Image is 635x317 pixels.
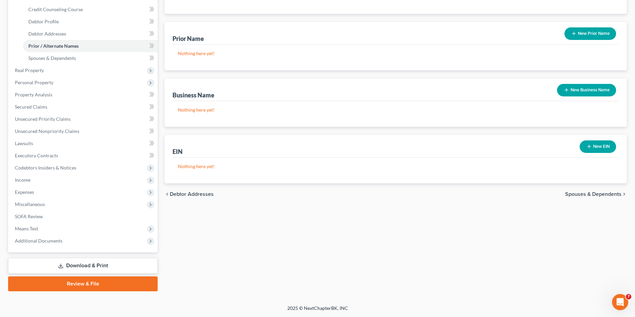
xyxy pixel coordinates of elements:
[15,153,58,158] span: Executory Contracts
[170,191,214,197] span: Debtor Addresses
[28,6,83,12] span: Credit Counseling Course
[15,238,62,244] span: Additional Documents
[178,163,613,170] p: Nothing here yet!
[9,150,158,162] a: Executory Contracts
[173,148,183,156] div: EIN
[23,40,158,52] a: Prior / Alternate Names
[15,104,47,110] span: Secured Claims
[565,191,621,197] span: Spouses & Dependents
[621,191,627,197] i: chevron_right
[15,165,76,171] span: Codebtors Insiders & Notices
[580,140,616,153] button: New EIN
[9,101,158,113] a: Secured Claims
[15,140,33,146] span: Lawsuits
[565,191,627,197] button: Spouses & Dependents chevron_right
[9,125,158,137] a: Unsecured Nonpriority Claims
[23,16,158,28] a: Debtor Profile
[28,43,79,49] span: Prior / Alternate Names
[15,177,30,183] span: Income
[164,191,170,197] i: chevron_left
[8,276,158,291] a: Review & File
[178,50,613,57] p: Nothing here yet!
[8,258,158,274] a: Download & Print
[9,113,158,125] a: Unsecured Priority Claims
[173,35,204,43] div: Prior Name
[164,191,214,197] button: chevron_left Debtor Addresses
[23,28,158,40] a: Debtor Addresses
[28,55,76,61] span: Spouses & Dependents
[28,19,59,24] span: Debtor Profile
[15,80,53,85] span: Personal Property
[9,89,158,101] a: Property Analysis
[15,116,71,122] span: Unsecured Priority Claims
[9,137,158,150] a: Lawsuits
[15,189,34,195] span: Expenses
[178,107,613,113] p: Nothing here yet!
[15,128,79,134] span: Unsecured Nonpriority Claims
[23,3,158,16] a: Credit Counseling Course
[15,201,45,207] span: Miscellaneous
[173,91,214,99] div: Business Name
[15,92,52,97] span: Property Analysis
[125,305,510,317] div: 2025 © NextChapterBK, INC
[15,213,43,219] span: SOFA Review
[9,210,158,223] a: SOFA Review
[564,27,616,40] button: New Prior Name
[557,84,616,96] button: New Business Name
[15,67,44,73] span: Real Property
[23,52,158,64] a: Spouses & Dependents
[15,226,38,231] span: Means Test
[28,31,66,37] span: Debtor Addresses
[626,294,631,299] span: 7
[612,294,628,310] iframe: Intercom live chat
